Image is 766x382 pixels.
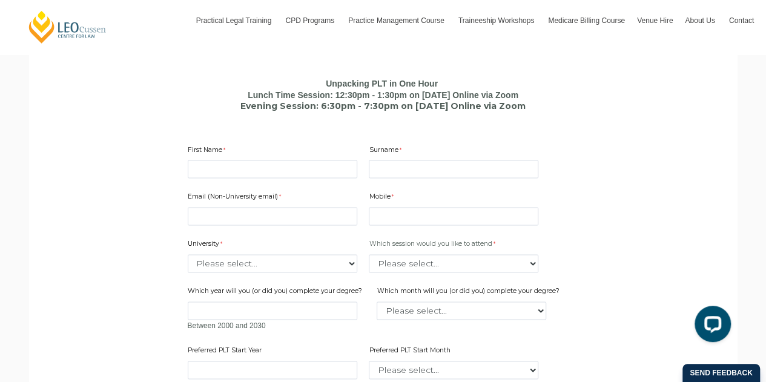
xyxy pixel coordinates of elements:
a: Practice Management Course [342,3,452,38]
input: First Name [188,160,357,178]
label: Preferred PLT Start Month [369,346,453,358]
label: Surname [369,145,404,157]
a: Traineeship Workshops [452,3,542,38]
label: Which year will you (or did you) complete your degree? [188,286,365,298]
input: Mobile [369,207,538,225]
span: Evening Session: 6:30pm - 7:30pm on [DATE] Online via Zoom [240,100,526,111]
label: Preferred PLT Start Year [188,346,265,358]
span: Which session would you like to attend [369,240,492,248]
input: Preferred PLT Start Year [188,361,357,379]
b: Lunch Time Session: 12:30pm - 1:30pm on [DATE] Online via Zoom [248,90,518,100]
a: Venue Hire [631,3,679,38]
a: About Us [679,3,722,38]
label: University [188,239,225,251]
label: Email (Non-University email) [188,192,284,204]
select: University [188,254,357,272]
span: Between 2000 and 2030 [188,321,266,330]
input: Surname [369,160,538,178]
a: Practical Legal Training [190,3,280,38]
select: Which month will you (or did you) complete your degree? [377,301,546,320]
label: Which month will you (or did you) complete your degree? [377,286,562,298]
a: Contact [723,3,760,38]
a: [PERSON_NAME] Centre for Law [27,10,108,44]
input: Which year will you (or did you) complete your degree? [188,301,357,320]
input: Email (Non-University email) [188,207,357,225]
label: First Name [188,145,228,157]
a: Medicare Billing Course [542,3,631,38]
select: Which session would you like to attend [369,254,538,272]
a: CPD Programs [279,3,342,38]
select: Preferred PLT Start Month [369,361,538,379]
iframe: LiveChat chat widget [685,301,736,352]
b: Unpacking PLT in One Hour [326,79,438,88]
label: Mobile [369,192,396,204]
